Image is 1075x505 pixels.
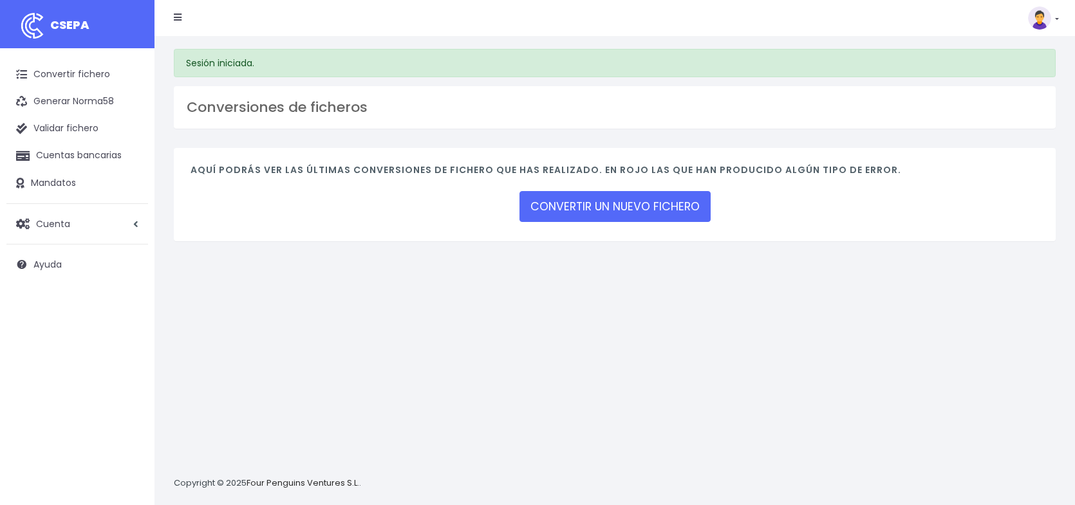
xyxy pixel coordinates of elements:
a: Cuenta [6,210,148,237]
a: Four Penguins Ventures S.L. [247,477,359,489]
h3: Conversiones de ficheros [187,99,1043,116]
img: logo [16,10,48,42]
a: CONVERTIR UN NUEVO FICHERO [519,191,711,222]
span: CSEPA [50,17,89,33]
span: Ayuda [33,258,62,271]
a: Validar fichero [6,115,148,142]
a: Convertir fichero [6,61,148,88]
img: profile [1028,6,1051,30]
p: Copyright © 2025 . [174,477,361,490]
a: Ayuda [6,251,148,278]
a: Generar Norma58 [6,88,148,115]
h4: Aquí podrás ver las últimas conversiones de fichero que has realizado. En rojo las que han produc... [191,165,1039,182]
div: Sesión iniciada. [174,49,1056,77]
span: Cuenta [36,217,70,230]
a: Mandatos [6,170,148,197]
a: Cuentas bancarias [6,142,148,169]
